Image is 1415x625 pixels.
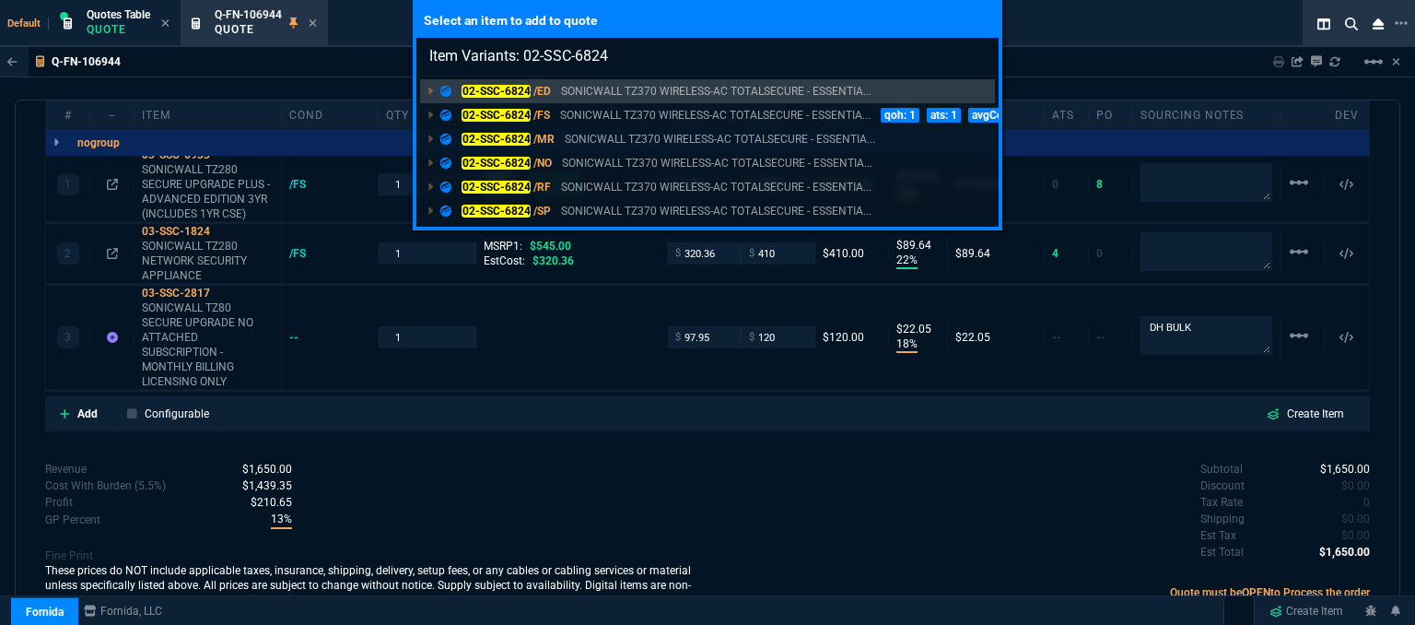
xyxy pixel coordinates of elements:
span: /SP [533,205,551,218]
span: /MR [533,133,555,146]
input: Search... [416,38,999,75]
mark: 02-SSC-6824 [462,109,531,122]
p: SONICWALL TZ370 WIRELESS-AC TOTALSECURE - ESSENTIAL EDITION 1YR [560,107,871,124]
mark: 02-SSC-6824 [462,133,531,146]
span: /ED [533,85,551,98]
a: Create Item [1262,597,1351,625]
span: /FS [533,109,550,122]
p: SONICWALL TZ370 WIRELESS-AC TOTALSECURE - ESSENTIAL EDITION 1YR [561,179,871,195]
mark: 02-SSC-6824 [462,181,531,194]
p: avgCost: 960.42 [968,108,1057,123]
p: qoh: 1 [881,108,919,123]
a: msbcCompanyName [78,603,168,619]
span: /NO [533,157,552,170]
p: SONICWALL TZ370 WIRELESS-AC TOTALSECURE - ESSENTIAL EDITION 1YR [561,203,871,219]
mark: 02-SSC-6824 [462,205,531,218]
p: Select an item to add to quote [416,4,999,38]
p: ats: 1 [927,108,961,123]
span: /RF [533,181,551,194]
mark: 02-SSC-6824 [462,157,531,170]
p: SONICWALL TZ370 WIRELESS-AC TOTALSECURE - ESSENTIAL EDITION 1YR [565,131,875,147]
p: SONICWALL TZ370 WIRELESS-AC TOTALSECURE - ESSENTIAL EDITION 1YR [562,155,872,171]
p: SONICWALL TZ370 WIRELESS-AC TOTALSECURE - ESSENTIAL EDITION 1YR [561,83,871,100]
mark: 02-SSC-6824 [462,85,531,98]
